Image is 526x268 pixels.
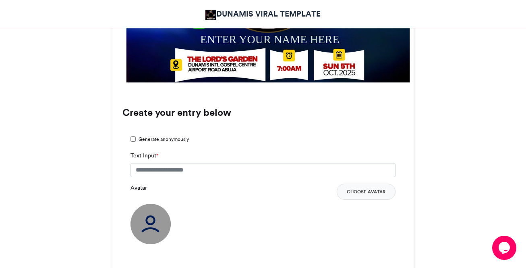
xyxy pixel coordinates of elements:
[200,31,351,47] div: ENTER YOUR NAME HERE
[205,10,216,20] img: DUNAMIS VIRAL TEMPLATE
[130,204,171,244] img: user_circle.png
[130,184,147,192] label: Avatar
[205,8,321,20] a: DUNAMIS VIRAL TEMPLATE
[122,108,404,117] h3: Create your entry below
[492,236,518,260] iframe: chat widget
[337,184,396,200] button: Choose Avatar
[139,136,189,143] span: Generate anonymously
[130,151,158,160] label: Text Input
[130,136,136,142] input: Generate anonymously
